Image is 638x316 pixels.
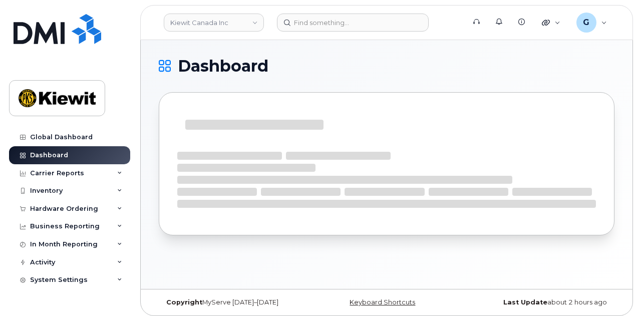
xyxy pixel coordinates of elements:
a: Keyboard Shortcuts [350,298,415,306]
span: Dashboard [178,59,268,74]
strong: Copyright [166,298,202,306]
div: about 2 hours ago [463,298,614,306]
div: MyServe [DATE]–[DATE] [159,298,310,306]
strong: Last Update [503,298,547,306]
